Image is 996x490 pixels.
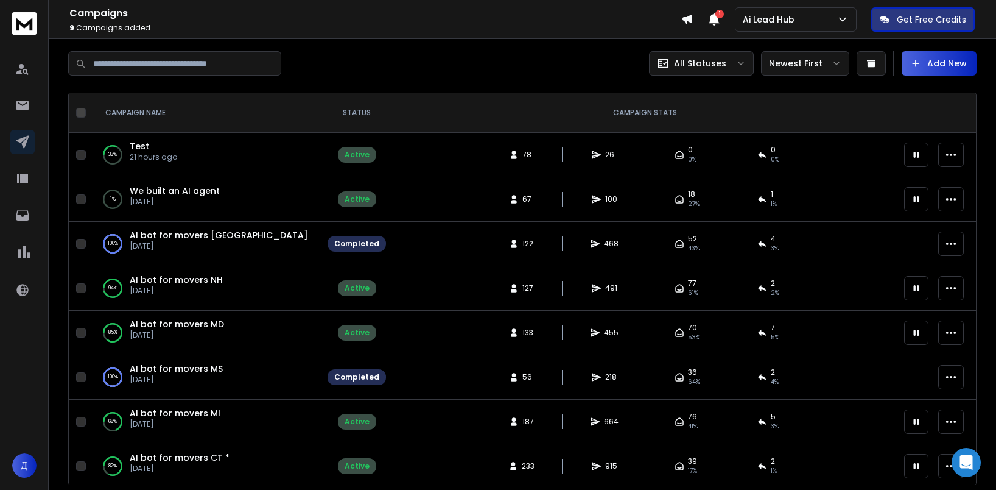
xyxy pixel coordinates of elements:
span: AI bot for movers MD [130,318,224,330]
a: AI bot for movers [GEOGRAPHIC_DATA] [130,229,308,241]
a: Test [130,140,149,152]
span: 70 [688,323,697,333]
span: 18 [688,190,695,199]
button: Add New [902,51,977,76]
div: Active [345,461,370,471]
span: 0 [688,145,693,155]
p: 100 % [108,371,118,383]
h1: Campaigns [69,6,681,21]
span: 61 % [688,288,698,298]
div: Open Intercom Messenger [952,448,981,477]
span: 491 [605,283,617,293]
div: Active [345,328,370,338]
span: 187 [522,417,535,427]
span: 0 % [771,155,779,165]
a: AI bot for movers MS [130,363,223,375]
div: Completed [334,239,379,249]
span: 27 % [688,199,700,209]
button: Newest First [761,51,849,76]
span: 39 [688,456,697,466]
span: 100 [605,194,617,204]
span: 2 [771,279,775,288]
span: 64 % [688,377,700,387]
span: 78 [522,150,535,160]
span: 26 [605,150,617,160]
span: 2 % [771,288,779,298]
span: 1 [771,190,773,199]
td: 94%AI bot for movers NH[DATE] [91,266,320,311]
td: 82%AI bot for movers CT *[DATE] [91,444,320,489]
p: Ai Lead Hub [743,13,799,26]
a: AI bot for movers MI [130,407,220,419]
p: Get Free Credits [897,13,966,26]
span: 36 [688,367,697,377]
p: [DATE] [130,286,223,296]
button: Get Free Credits [871,7,975,32]
a: AI bot for movers CT * [130,452,230,464]
span: 17 % [688,466,697,476]
span: 233 [522,461,535,471]
span: 3 % [771,422,779,431]
span: 3 % [771,244,779,254]
span: 915 [605,461,617,471]
p: Campaigns added [69,23,681,33]
span: 0 [771,145,776,155]
p: 94 % [108,282,117,294]
p: 33 % [108,149,117,161]
p: [DATE] [130,375,223,385]
p: 82 % [108,460,117,472]
p: 21 hours ago [130,152,177,162]
div: Active [345,283,370,293]
span: 133 [522,328,535,338]
span: 9 [69,23,74,33]
td: 85%AI bot for movers MD[DATE] [91,311,320,355]
th: STATUS [320,93,393,133]
p: [DATE] [130,330,224,340]
a: AI bot for movers NH [130,274,223,286]
th: CAMPAIGN NAME [91,93,320,133]
span: 76 [688,412,697,422]
span: 43 % [688,244,700,254]
button: Д [12,453,37,478]
td: 1%We built an AI agent[DATE] [91,177,320,222]
span: 2 [771,367,775,377]
span: 218 [605,372,617,382]
p: 100 % [108,238,118,250]
span: 77 [688,279,696,288]
td: 100%AI bot for movers MS[DATE] [91,355,320,400]
p: 85 % [108,327,117,339]
p: All Statuses [674,57,726,69]
p: [DATE] [130,197,220,207]
span: 127 [522,283,535,293]
span: 41 % [688,422,698,431]
a: We built an AI agent [130,185,220,197]
div: Active [345,417,370,427]
p: [DATE] [130,464,230,474]
span: 455 [604,328,619,338]
span: 468 [604,239,619,249]
span: 2 [771,456,775,466]
span: 0 % [688,155,696,165]
div: Active [345,150,370,160]
span: 664 [604,417,619,427]
p: 68 % [108,416,117,428]
td: 33%Test21 hours ago [91,133,320,177]
img: logo [12,12,37,35]
p: [DATE] [130,241,308,251]
span: 7 [771,323,775,333]
span: 122 [522,239,535,249]
span: 56 [522,372,535,382]
div: Completed [334,372,379,382]
div: Active [345,194,370,204]
span: 5 % [771,333,779,343]
span: 1 % [771,199,777,209]
span: 53 % [688,333,700,343]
